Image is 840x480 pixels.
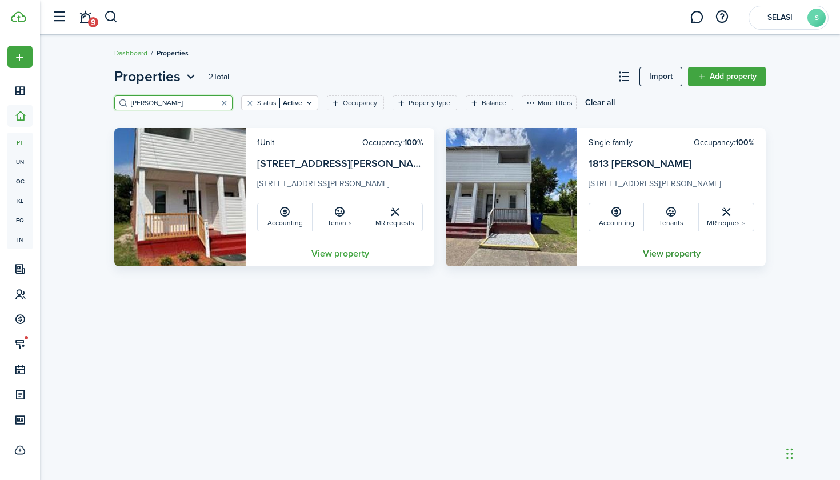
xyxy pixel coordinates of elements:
a: Accounting [258,203,313,231]
card-header-left: Single family [589,137,633,149]
a: Tenants [313,203,367,231]
img: Property avatar [114,128,246,266]
span: SELASI [757,14,803,22]
a: Messaging [686,3,707,32]
filter-tag-label: Occupancy [343,98,377,108]
filter-tag: Open filter [393,95,457,110]
card-description: [STREET_ADDRESS][PERSON_NAME] [257,178,423,196]
filter-tag-label: Status [257,98,277,108]
a: View property [246,241,434,266]
button: Open menu [7,46,33,68]
button: Open resource center [712,7,731,27]
span: 9 [88,17,98,27]
a: View property [577,241,766,266]
a: [STREET_ADDRESS][PERSON_NAME] [257,156,430,171]
filter-tag: Open filter [241,95,318,110]
filter-tag-label: Balance [482,98,506,108]
a: MR requests [699,203,754,231]
a: Accounting [589,203,644,231]
a: Notifications [74,3,96,32]
a: Add property [688,67,766,86]
button: Properties [114,66,198,87]
a: 1Unit [257,137,274,149]
a: in [7,230,33,249]
a: un [7,152,33,171]
a: Import [639,67,682,86]
img: Property avatar [446,128,577,266]
card-header-right: Occupancy: [694,137,754,149]
button: More filters [522,95,577,110]
input: Search here... [128,98,229,109]
iframe: Chat Widget [783,425,840,480]
card-description: [STREET_ADDRESS][PERSON_NAME] [589,178,754,196]
button: Clear search [216,95,232,111]
button: Search [104,7,118,27]
button: Clear filter [245,98,255,107]
avatar-text: S [807,9,826,27]
header-page-total: 2 Total [209,71,229,83]
filter-tag-label: Property type [409,98,450,108]
a: kl [7,191,33,210]
span: Properties [114,66,181,87]
b: 100% [735,137,754,149]
b: 100% [404,137,423,149]
filter-tag: Open filter [327,95,384,110]
a: oc [7,171,33,191]
a: Tenants [644,203,699,231]
filter-tag-value: Active [279,98,302,108]
a: 1813 [PERSON_NAME] [589,156,691,171]
a: MR requests [367,203,422,231]
button: Open sidebar [48,6,70,28]
button: Clear all [585,95,615,110]
img: TenantCloud [11,11,26,22]
a: eq [7,210,33,230]
a: Dashboard [114,48,147,58]
filter-tag: Open filter [466,95,513,110]
card-header-right: Occupancy: [362,137,423,149]
span: Properties [157,48,189,58]
button: Open menu [114,66,198,87]
a: pt [7,133,33,152]
div: Drag [786,437,793,471]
